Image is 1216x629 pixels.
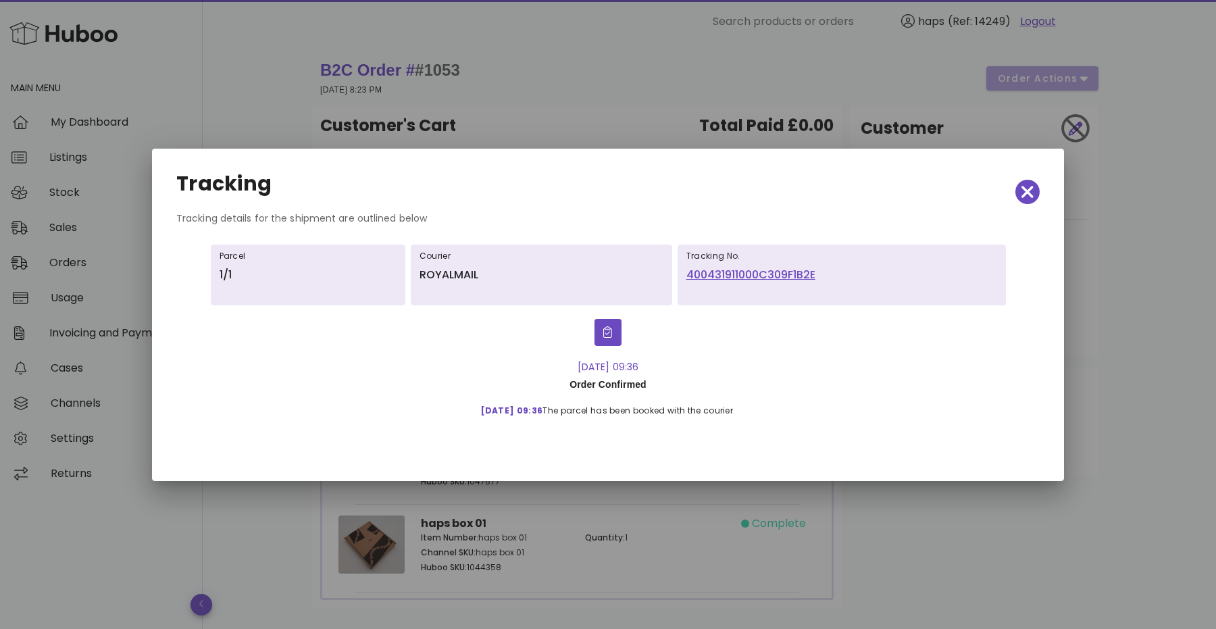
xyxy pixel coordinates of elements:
a: 400431911000C309F1B2E [686,267,997,283]
h2: Tracking [176,173,272,195]
div: Order Confirmed [470,374,746,395]
h6: Parcel [220,251,397,261]
div: The parcel has been booked with the courier. [470,395,746,419]
div: [DATE] 09:36 [470,359,746,374]
span: [DATE] 09:36 [481,405,543,416]
h6: Tracking No. [686,251,997,261]
div: Tracking details for the shipment are outlined below [166,211,1050,236]
h6: Courier [420,251,663,261]
p: 1/1 [220,267,397,283]
p: ROYALMAIL [420,267,663,283]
